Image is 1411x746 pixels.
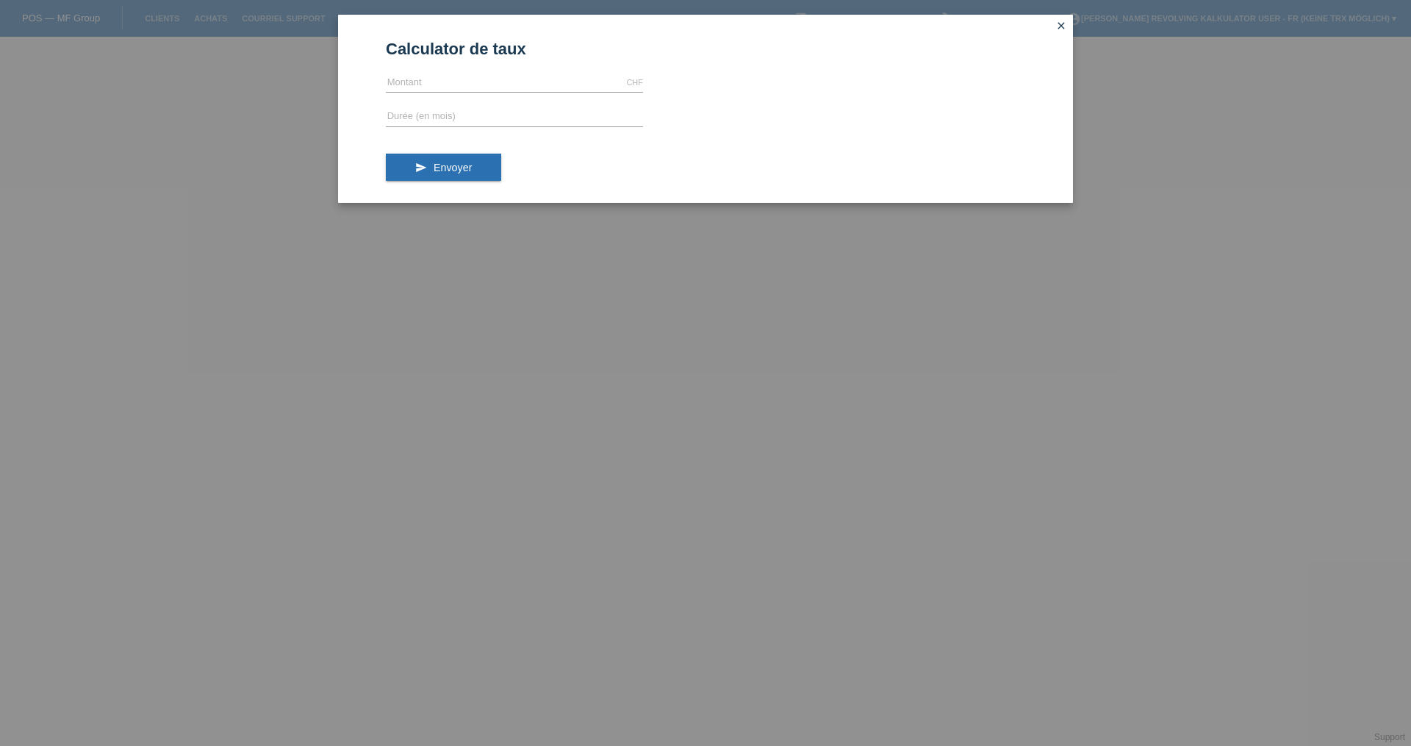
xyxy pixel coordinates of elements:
[434,162,472,173] span: Envoyer
[386,154,501,182] button: send Envoyer
[386,40,1025,58] h1: Calculator de taux
[626,78,643,87] div: CHF
[1055,20,1067,32] i: close
[415,162,427,173] i: send
[1052,18,1071,35] a: close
